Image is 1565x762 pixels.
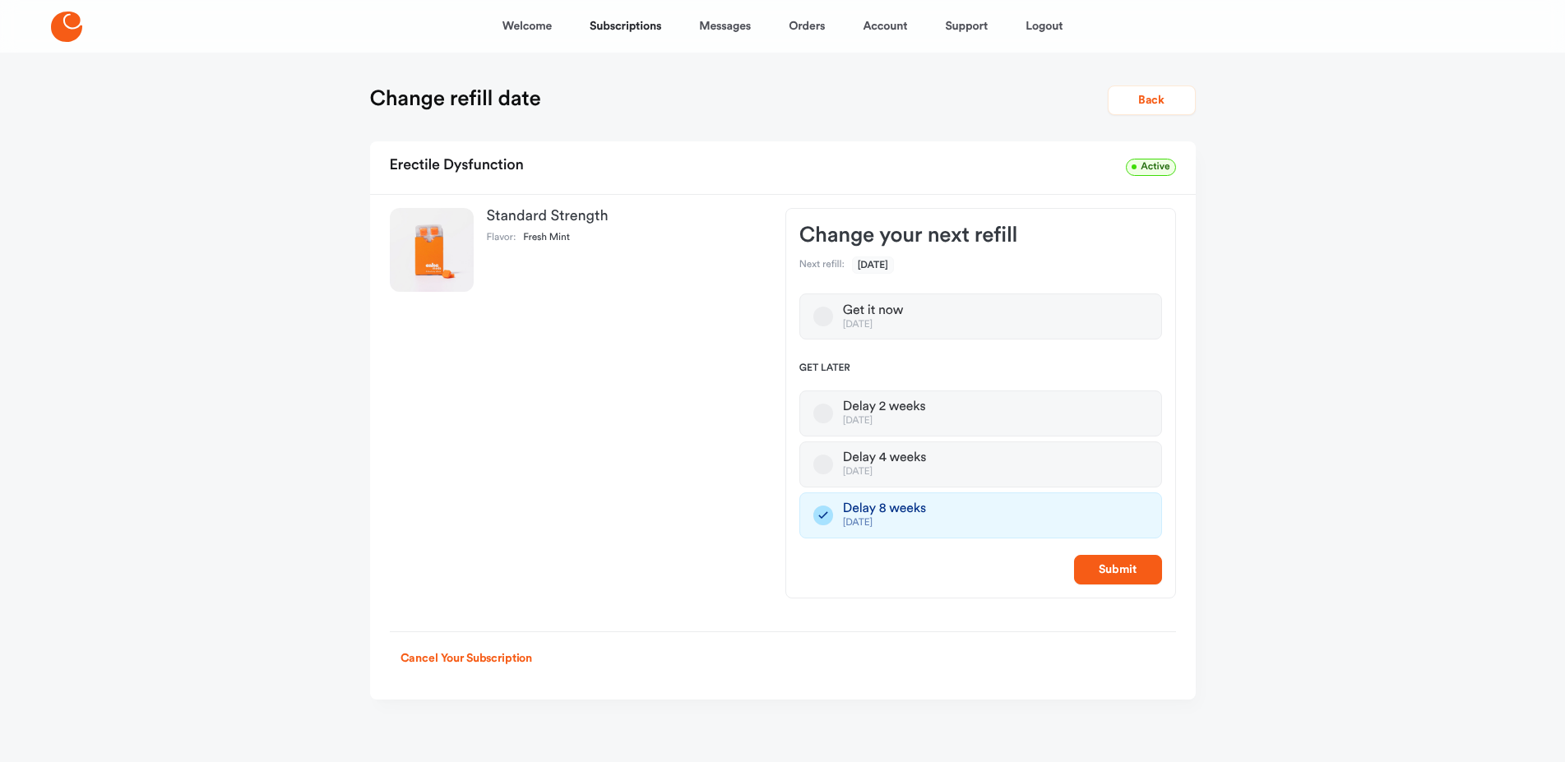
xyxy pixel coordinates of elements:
dt: Next refill: [799,259,845,272]
button: Delay 4 weeks[DATE] [813,455,833,474]
h3: Change your next refill [799,222,1162,248]
button: Get it now[DATE] [813,307,833,326]
div: Delay 8 weeks [843,501,926,517]
div: [DATE] [843,415,926,427]
a: Logout [1026,7,1063,46]
button: Cancel Your Subscription [390,644,544,673]
button: Delay 2 weeks[DATE] [813,404,833,423]
span: [DATE] [852,256,894,274]
span: Get later [799,363,1162,376]
a: Account [863,7,907,46]
a: Messages [699,7,751,46]
a: Welcome [502,7,552,46]
div: Delay 2 weeks [843,399,926,415]
span: Active [1126,159,1175,176]
a: Support [945,7,988,46]
div: [DATE] [843,517,926,529]
button: Back [1108,85,1196,115]
img: Standard Strength [390,208,474,292]
button: Submit [1074,555,1162,584]
div: Get it now [843,302,903,319]
dd: Fresh Mint [523,232,570,245]
a: Orders [789,7,825,46]
dt: Flavor: [487,232,516,245]
h3: Standard Strength [487,208,759,224]
div: [DATE] [843,466,926,478]
div: [DATE] [843,319,903,331]
h1: Change refill date [370,85,541,112]
h2: Erectile Dysfunction [390,151,524,181]
div: Delay 4 weeks [843,450,926,466]
a: Subscriptions [590,7,661,46]
button: Delay 8 weeks[DATE] [813,506,833,525]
